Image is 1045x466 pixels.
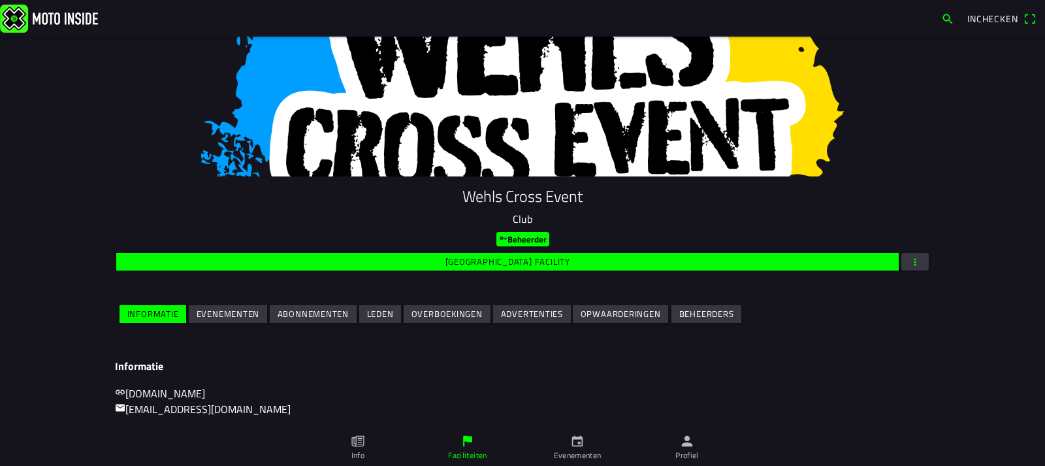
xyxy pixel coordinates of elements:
[351,434,365,448] ion-icon: paper
[554,450,602,461] ion-label: Evenementen
[493,305,571,323] ion-button: Advertenties
[115,360,930,373] h3: Informatie
[460,434,475,448] ion-icon: flag
[351,450,364,461] ion-label: Info
[573,305,668,323] ion-button: Opwaarderingen
[115,403,125,413] ion-icon: mail
[499,234,507,242] ion-icon: key
[115,187,930,206] h1: Wehls Cross Event
[115,387,125,397] ion-icon: link
[935,7,961,29] a: search
[359,305,401,323] ion-button: Leden
[404,305,490,323] ion-button: Overboekingen
[120,305,186,323] ion-button: Informatie
[680,434,694,448] ion-icon: person
[270,305,357,323] ion-button: Abonnementen
[189,305,267,323] ion-button: Evenementen
[116,253,899,271] ion-button: [GEOGRAPHIC_DATA] facility
[115,211,930,227] p: Club
[570,434,585,448] ion-icon: calendar
[115,401,291,417] a: mail[EMAIL_ADDRESS][DOMAIN_NAME]
[115,386,205,401] a: link[DOMAIN_NAME]
[967,12,1018,25] span: Inchecken
[961,7,1042,29] a: Incheckenqr scanner
[671,305,741,323] ion-button: Beheerders
[496,232,549,246] ion-badge: Beheerder
[448,450,487,461] ion-label: Faciliteiten
[675,450,699,461] ion-label: Profiel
